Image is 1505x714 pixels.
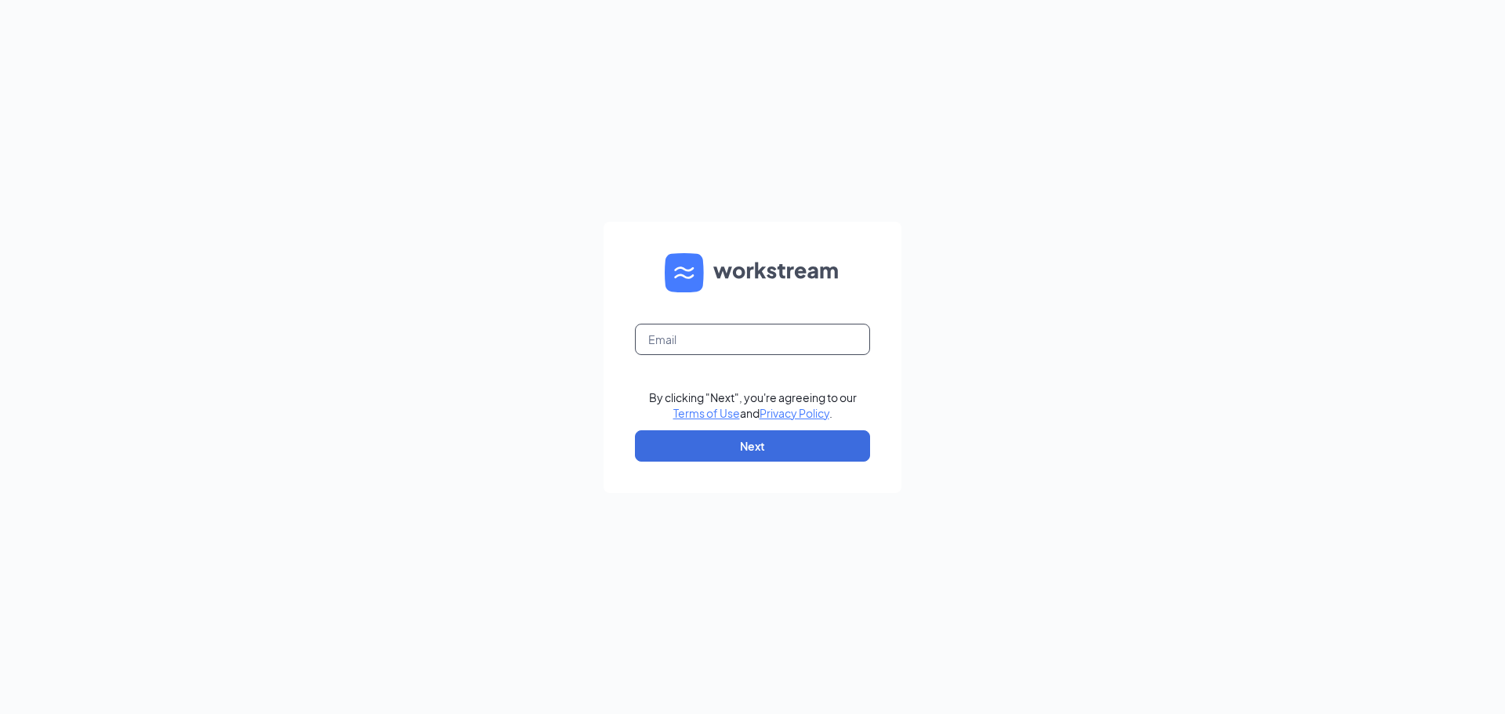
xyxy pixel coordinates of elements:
[635,324,870,355] input: Email
[649,390,857,421] div: By clicking "Next", you're agreeing to our and .
[665,253,840,292] img: WS logo and Workstream text
[760,406,829,420] a: Privacy Policy
[673,406,740,420] a: Terms of Use
[635,430,870,462] button: Next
